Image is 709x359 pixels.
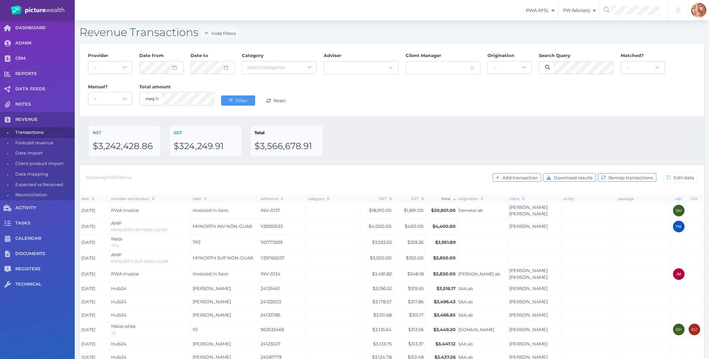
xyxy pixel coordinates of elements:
[81,196,94,201] span: date
[509,196,525,201] span: client
[88,84,108,89] span: Manual?
[373,341,392,346] span: $3,133.75
[80,250,110,266] td: [DATE]
[676,209,681,213] span: GH
[372,239,392,245] span: $3,592.63
[259,308,307,322] td: 24133785
[15,102,75,107] span: NOTES
[673,268,685,280] div: Jonathon Martino
[431,208,456,213] span: $20,801.00
[11,5,64,15] img: PW
[15,266,75,272] span: REGISTERS
[433,255,456,261] span: $3,850.00
[509,268,548,280] a: [PERSON_NAME] [PERSON_NAME]
[261,341,305,347] span: 24123027
[261,207,305,214] span: INV-0137
[434,312,456,318] span: $3,466.85
[201,29,239,37] button: Hide filters
[509,204,548,217] a: [PERSON_NAME] [PERSON_NAME]
[15,205,75,211] span: ACTIVITY
[673,221,685,232] div: Peter McDonald
[687,195,702,202] th: CM
[80,203,110,219] td: [DATE]
[221,95,255,106] button: Filter
[15,71,75,77] span: REPORTS
[598,173,656,182] button: Remap transactions
[406,53,441,58] span: Client Manager
[405,223,424,229] span: $400.00
[373,286,392,291] span: $3,196.52
[324,53,341,58] span: Adviser
[407,271,424,276] span: $348.18
[676,327,681,331] span: GH
[259,219,307,235] td: Y29551033
[111,227,167,232] span: MYNORTH INV NON-GUAR
[259,266,307,282] td: INV-0134
[509,223,548,229] a: [PERSON_NAME]
[404,208,424,213] span: $1,891.00
[372,271,392,276] span: $3,481.82
[458,286,507,291] span: SAA.ab
[15,86,75,92] span: DATA FEEDS
[15,138,72,148] span: Forecast revenue
[457,308,508,322] td: SAA.ab
[689,324,700,335] div: External user
[15,236,75,241] span: CALENDAR
[671,195,687,202] th: adv
[247,65,285,70] span: Select categories
[139,84,171,89] span: Total amount
[15,148,72,159] span: Data import
[562,195,617,202] th: entity
[111,236,122,241] span: Neos
[86,175,131,180] span: Showing 14001 items
[433,327,456,332] span: $3,449.20
[379,196,392,201] span: NET
[193,286,231,291] span: [PERSON_NAME]
[692,327,697,331] span: EU
[372,299,392,304] span: $3,178.57
[457,295,508,308] td: SAA.ab
[458,271,507,277] span: [PERSON_NAME].ab
[501,175,541,180] span: Add transaction
[261,299,305,305] span: 24122003
[259,322,307,338] td: 962533469
[193,196,207,201] span: label
[174,141,237,152] div: $324,249.91
[407,239,424,245] span: $359.26
[458,208,507,213] span: Demeter.ab
[174,130,182,135] span: GST
[272,98,289,103] span: Reset
[242,53,264,58] span: Category
[406,255,424,261] span: $350.00
[552,175,596,180] span: Download results
[259,250,307,266] td: Y29766037
[607,175,656,180] span: Remap transactions
[193,255,253,261] span: MYNORTH SUP NON-GUAR
[663,173,697,183] button: Edit data
[254,141,318,152] div: $3,566,678.91
[676,225,681,229] span: PM
[111,330,116,336] span: ID
[259,203,307,219] td: INV-0137
[80,295,110,308] td: [DATE]
[457,266,508,282] td: Cotter.ab
[259,338,307,351] td: 24123027
[457,203,508,219] td: Demeter.ab
[457,322,508,338] td: DaleScally.cm
[193,299,231,304] span: [PERSON_NAME]
[676,272,681,276] span: JM
[509,341,548,346] a: [PERSON_NAME]
[193,239,200,245] span: TP2
[15,190,72,200] span: Reconciliation
[509,312,548,318] a: [PERSON_NAME]
[458,327,507,333] span: [DOMAIN_NAME]
[80,308,110,322] td: [DATE]
[15,159,72,169] span: Client product import
[409,312,424,318] span: $315.17
[193,341,231,346] span: [PERSON_NAME]
[111,208,139,213] span: PWA invoice
[111,341,126,346] span: Hub24
[79,25,704,39] h2: Revenue Transactions
[621,53,644,58] span: Matched?
[139,53,164,58] span: Date from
